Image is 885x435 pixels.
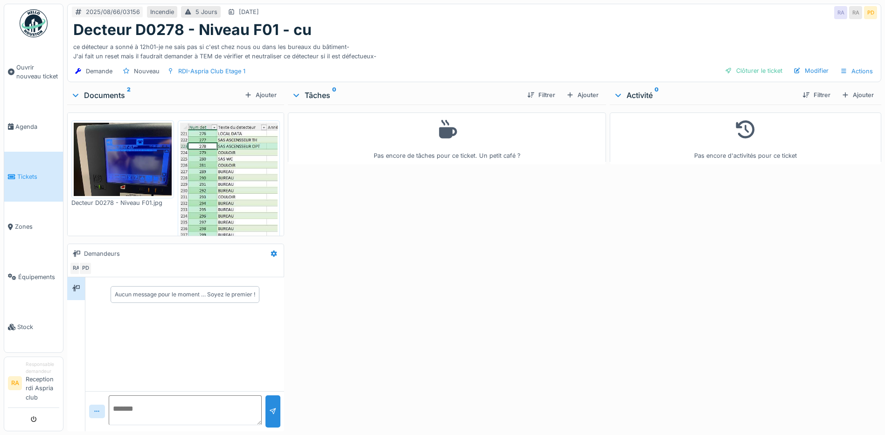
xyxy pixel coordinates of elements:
[26,361,59,406] li: Reception rdi Aspria club
[17,323,59,331] span: Stock
[86,7,140,16] div: 2025/08/66/03156
[616,117,875,160] div: Pas encore d'activités pour ce ticket
[115,290,255,299] div: Aucun message pour le moment … Soyez le premier !
[864,6,877,19] div: PD
[4,42,63,102] a: Ouvrir nouveau ticket
[84,249,120,258] div: Demandeurs
[523,89,559,101] div: Filtrer
[838,89,878,101] div: Ajouter
[26,361,59,375] div: Responsable demandeur
[180,123,278,368] img: 5fin9z4mlahpgfhj0b4cf9k5zq5x
[20,9,48,37] img: Badge_color-CXgf-gQk.svg
[73,21,312,39] h1: Decteur D0278 - Niveau F01 - cu
[8,376,22,390] li: RA
[563,89,602,101] div: Ajouter
[239,7,259,16] div: [DATE]
[4,302,63,352] a: Stock
[849,6,862,19] div: RA
[178,67,245,76] div: RDI-Aspria Club Etage 1
[4,152,63,202] a: Tickets
[8,361,59,408] a: RA Responsable demandeurReception rdi Aspria club
[4,202,63,252] a: Zones
[15,122,59,131] span: Agenda
[127,90,131,101] sup: 2
[655,90,659,101] sup: 0
[150,7,174,16] div: Incendie
[71,90,241,101] div: Documents
[790,64,832,77] div: Modifier
[4,252,63,302] a: Équipements
[799,89,834,101] div: Filtrer
[18,273,59,281] span: Équipements
[195,7,217,16] div: 5 Jours
[73,39,875,60] div: ce détecteur a sonné à 12h01-je ne sais pas si c'est chez nous ou dans les bureaux du bâtiment- J...
[292,90,520,101] div: Tâches
[79,262,92,275] div: PD
[836,64,877,78] div: Actions
[70,262,83,275] div: RA
[613,90,795,101] div: Activité
[16,63,59,81] span: Ouvrir nouveau ticket
[71,198,174,207] div: Decteur D0278 - Niveau F01.jpg
[74,123,172,196] img: u81megdq3e9qlwsh3hgiplc8r9ui
[17,172,59,181] span: Tickets
[86,67,112,76] div: Demande
[241,89,280,101] div: Ajouter
[294,117,600,160] div: Pas encore de tâches pour ce ticket. Un petit café ?
[15,222,59,231] span: Zones
[134,67,160,76] div: Nouveau
[332,90,336,101] sup: 0
[721,64,786,77] div: Clôturer le ticket
[4,102,63,152] a: Agenda
[834,6,847,19] div: RA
